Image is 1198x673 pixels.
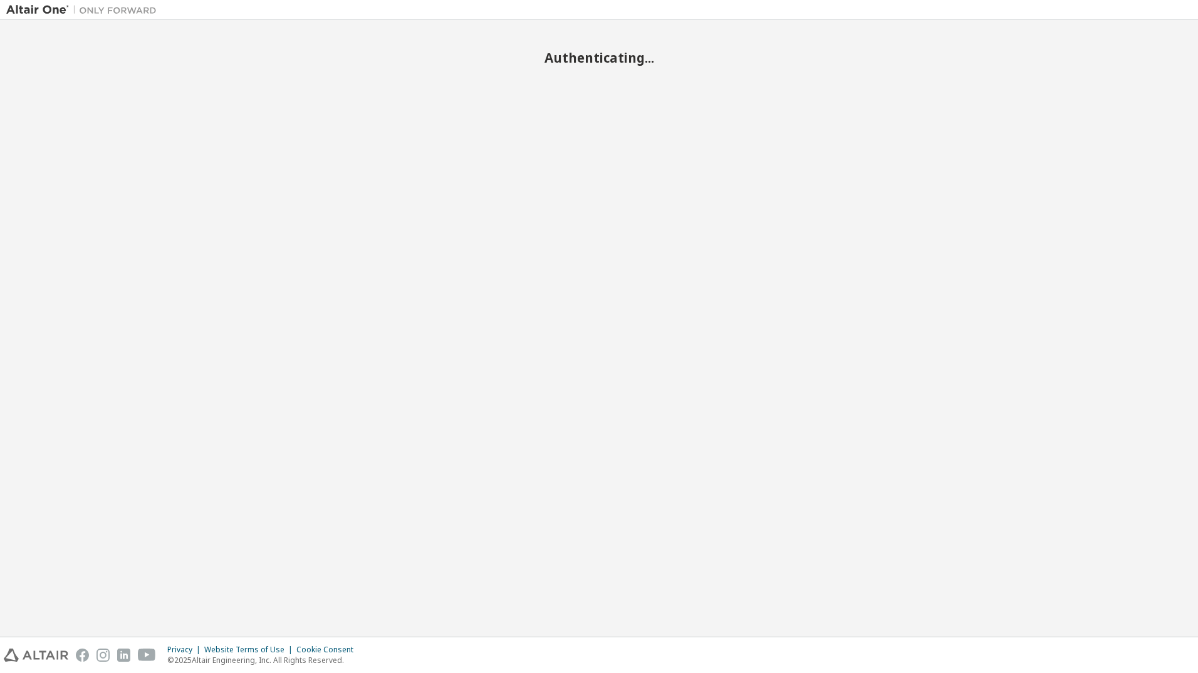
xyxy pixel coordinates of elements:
img: linkedin.svg [117,649,130,662]
img: facebook.svg [76,649,89,662]
img: altair_logo.svg [4,649,68,662]
img: Altair One [6,4,163,16]
div: Cookie Consent [296,645,361,655]
div: Website Terms of Use [204,645,296,655]
img: instagram.svg [96,649,110,662]
h2: Authenticating... [6,50,1192,66]
p: © 2025 Altair Engineering, Inc. All Rights Reserved. [167,655,361,665]
div: Privacy [167,645,204,655]
img: youtube.svg [138,649,156,662]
